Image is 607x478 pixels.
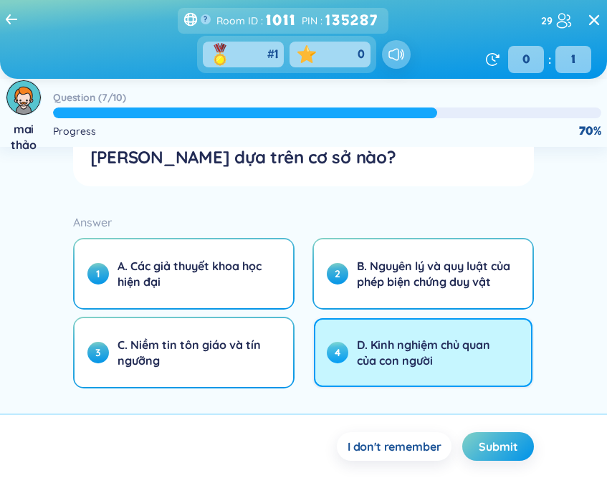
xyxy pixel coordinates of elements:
div: 70 % [579,123,601,139]
span: PIN [302,13,317,29]
div: Answer [73,212,535,232]
h6: Question ( 7 / 10 ) [53,90,126,105]
div: 135287 [325,9,383,32]
img: avatar3.907a5268.svg [6,80,41,115]
strong: 1011 [266,9,296,32]
div: # [267,47,278,62]
span: I don't remember [348,439,441,454]
div: mai thảo [6,121,42,153]
div: Progress [53,123,96,139]
span: 1 [555,46,591,73]
span: 0 [358,47,365,62]
button: Submit [462,432,534,461]
button: ? [201,14,211,24]
button: I don't remember [337,432,451,461]
span: Submit [479,439,517,454]
button: 1A. Các giả thuyết khoa học hiện đại [75,239,293,308]
div: : [216,9,296,32]
span: C. Niềm tin tôn giáo và tín ngưỡng [118,337,272,368]
span: B. Nguyên lý và quy luật của phép biện chứng duy vật [357,258,512,290]
button: 2B. Nguyên lý và quy luật của phép biện chứng duy vật [314,239,532,308]
span: 1 [274,47,278,62]
span: D. Kinh nghiệm chủ quan của con người [357,337,512,368]
button: 4D. Kinh nghiệm chủ quan của con người [314,318,532,387]
span: 3 [87,342,109,363]
span: Room ID [216,13,258,29]
span: 2 [327,263,348,285]
div: : [504,46,596,73]
span: 0 [508,46,544,73]
span: 4 [327,342,348,363]
strong: 29 [541,13,553,29]
span: 1 [87,263,109,285]
button: 3C. Niềm tin tôn giáo và tín ngưỡng [75,318,293,387]
div: : [302,9,383,32]
span: A. Các giả thuyết khoa học hiện đại [118,258,272,290]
